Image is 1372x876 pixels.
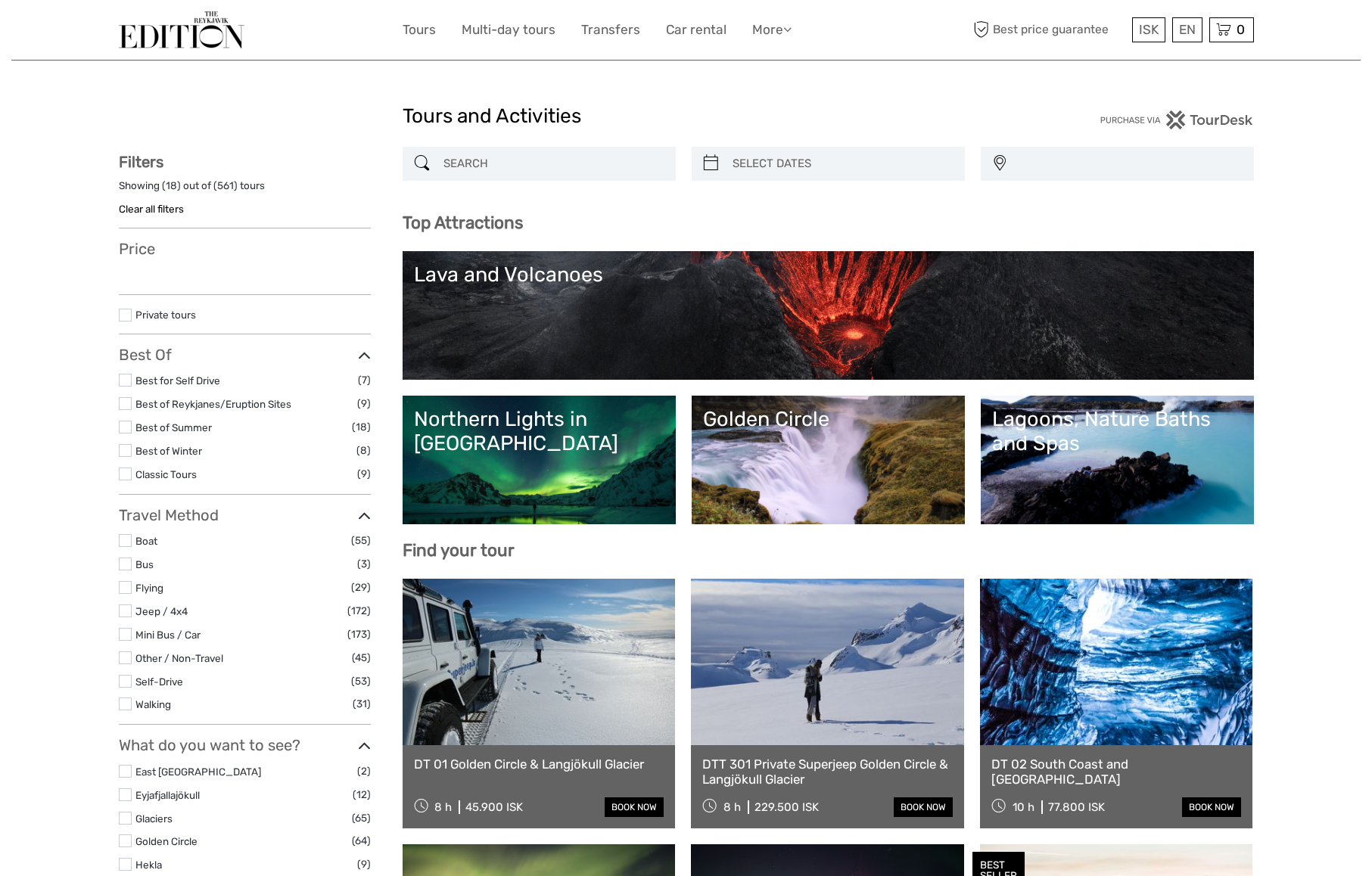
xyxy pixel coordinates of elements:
span: 8 h [723,800,741,814]
a: Classic Tours [135,468,197,480]
span: (9) [357,856,371,873]
span: (29) [351,579,371,596]
a: Golden Circle [135,835,198,847]
span: (9) [357,465,371,483]
a: DT 02 South Coast and [GEOGRAPHIC_DATA] [991,756,1242,787]
a: Flying [135,582,163,594]
span: (53) [351,673,371,690]
span: (64) [352,832,371,850]
a: East [GEOGRAPHIC_DATA] [135,766,261,778]
a: Glaciers [135,812,173,825]
span: 10 h [1013,800,1034,814]
span: (45) [352,649,371,666]
a: Walking [135,698,171,710]
span: (2) [357,763,371,780]
div: EN [1172,17,1202,42]
a: Best of Reykjanes/Eruption Sites [135,398,291,410]
a: Eyjafjallajökull [135,789,200,801]
span: 8 h [434,800,452,814]
a: Transfers [581,19,640,41]
div: Golden Circle [703,407,954,431]
span: (55) [351,532,371,549]
span: (65) [352,809,371,827]
h3: Price [119,240,371,258]
div: 229.500 ISK [754,800,819,814]
span: (8) [356,442,371,459]
span: (12) [353,786,371,803]
span: (7) [358,371,371,389]
a: DTT 301 Private Superjeep Golden Circle & Langjökull Glacier [702,756,953,787]
a: Clear all filters [119,203,184,215]
h3: Best Of [119,346,371,364]
a: Golden Circle [703,407,954,513]
a: book now [605,797,664,817]
a: Best of Summer [135,421,212,433]
span: (31) [353,695,371,713]
h3: What do you want to see? [119,736,371,754]
b: Find your tour [403,540,515,561]
div: Northern Lights in [GEOGRAPHIC_DATA] [414,407,664,456]
input: SEARCH [437,151,668,177]
span: Best price guarantee [970,17,1128,42]
span: 0 [1234,22,1247,37]
strong: Filters [119,153,163,171]
span: (18) [352,418,371,436]
h1: Tours and Activities [403,104,970,129]
span: (3) [357,555,371,573]
div: Lagoons, Nature Baths and Spas [992,407,1243,456]
span: (172) [347,602,371,620]
img: PurchaseViaTourDesk.png [1100,110,1253,129]
a: Northern Lights in [GEOGRAPHIC_DATA] [414,407,664,513]
a: DT 01 Golden Circle & Langjökull Glacier [414,756,664,772]
h3: Travel Method [119,506,371,524]
a: Best of Winter [135,445,202,457]
b: Top Attractions [403,213,523,233]
input: SELECT DATES [726,151,957,177]
div: 45.900 ISK [465,800,523,814]
img: The Reykjavík Edition [119,11,244,48]
a: book now [1182,797,1241,817]
a: More [752,19,792,41]
label: 561 [217,179,234,193]
a: Private tours [135,309,196,321]
a: Other / Non-Travel [135,652,223,664]
a: Lagoons, Nature Baths and Spas [992,407,1243,513]
a: Multi-day tours [462,19,555,41]
a: Lava and Volcanoes [414,262,1243,368]
span: (9) [357,395,371,412]
a: Best for Self Drive [135,374,220,387]
a: book now [894,797,953,817]
a: Boat [135,535,157,547]
span: ISK [1139,22,1159,37]
a: Tours [403,19,436,41]
label: 18 [166,179,177,193]
a: Self-Drive [135,676,183,688]
div: Showing ( ) out of ( ) tours [119,179,371,202]
div: 77.800 ISK [1048,800,1105,814]
a: Jeep / 4x4 [135,605,188,617]
a: Car rental [666,19,726,41]
a: Bus [135,558,154,570]
a: Mini Bus / Car [135,629,201,641]
span: (173) [347,626,371,643]
a: Hekla [135,859,162,871]
div: Lava and Volcanoes [414,262,1243,287]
